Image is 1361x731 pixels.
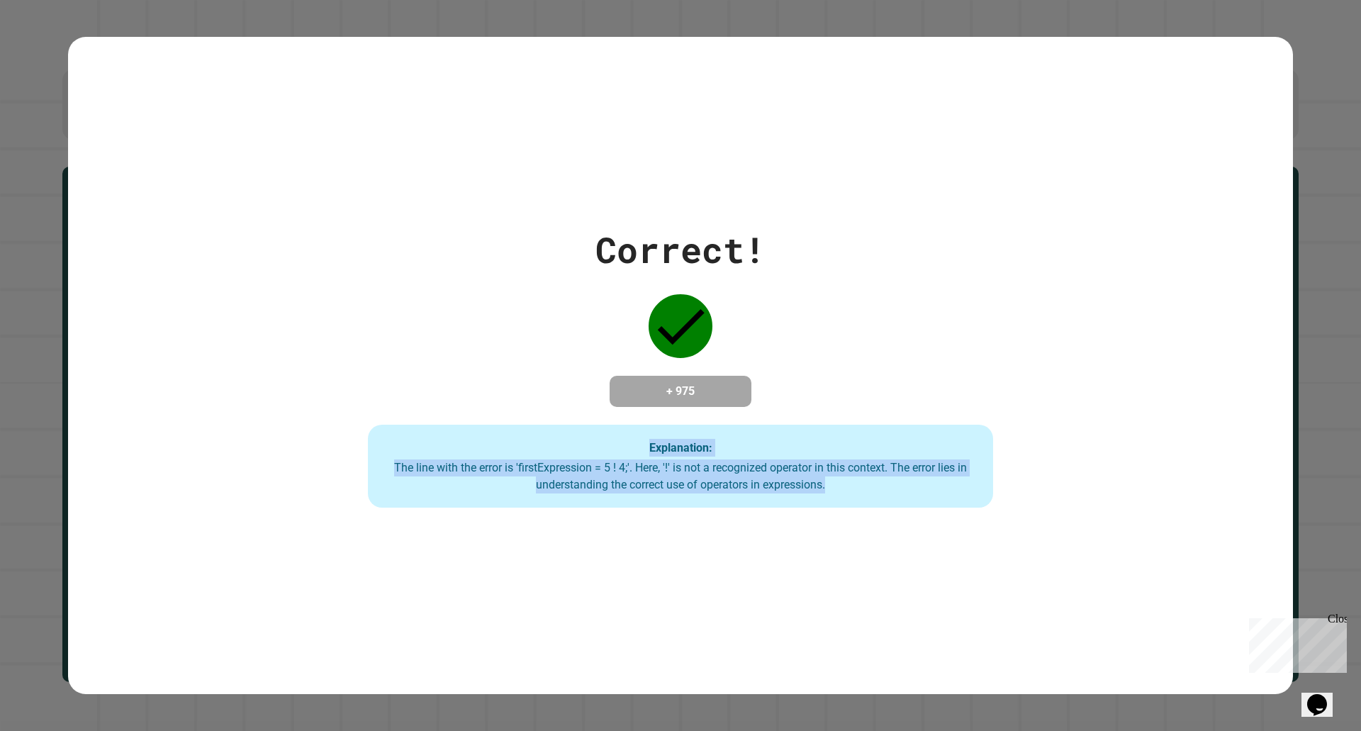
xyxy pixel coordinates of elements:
[382,459,979,493] div: The line with the error is 'firstExpression = 5 ! 4;'. Here, '!' is not a recognized operator in ...
[624,383,737,400] h4: + 975
[6,6,98,90] div: Chat with us now!Close
[1301,674,1347,717] iframe: chat widget
[649,440,712,454] strong: Explanation:
[1243,613,1347,673] iframe: chat widget
[595,223,766,277] div: Correct!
